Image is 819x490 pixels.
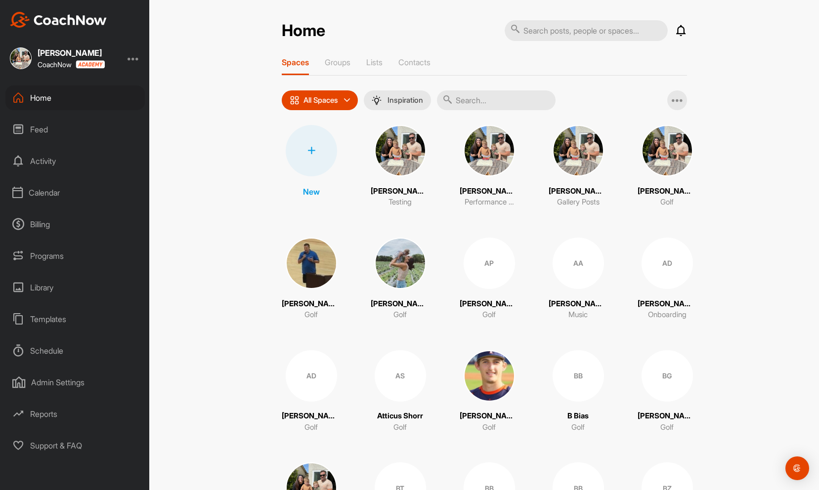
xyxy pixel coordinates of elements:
[5,275,145,300] div: Library
[5,338,145,363] div: Schedule
[388,197,412,208] p: Testing
[375,238,426,289] img: square_2b7631fad47e41d04cf320807d06184a.jpg
[5,180,145,205] div: Calendar
[553,350,604,402] div: BB
[388,96,423,104] p: Inspiration
[5,370,145,395] div: Admin Settings
[372,95,382,105] img: menuIcon
[38,60,105,69] div: CoachNow
[375,350,426,402] div: AS
[377,410,423,422] p: Atticus Shorr
[10,47,32,69] img: square_84417cfe2ddda32c444fbe7f80486063.jpg
[5,244,145,268] div: Programs
[371,298,430,310] p: [PERSON_NAME]
[553,125,604,176] img: square_84417cfe2ddda32c444fbe7f80486063.jpg
[571,422,585,433] p: Golf
[567,410,589,422] p: B Bias
[460,186,519,197] p: [PERSON_NAME]
[10,12,107,28] img: CoachNow
[465,197,514,208] p: Performance Zone
[437,90,556,110] input: Search...
[282,410,341,422] p: [PERSON_NAME]
[553,238,604,289] div: AA
[642,238,693,289] div: AD
[304,309,318,321] p: Golf
[303,186,320,198] p: New
[460,350,519,433] a: [PERSON_NAME]Golf
[398,57,431,67] p: Contacts
[5,402,145,426] div: Reports
[549,350,608,433] a: BBB BiasGolf
[482,309,496,321] p: Golf
[642,350,693,402] div: BG
[549,238,608,321] a: AA[PERSON_NAME]Music
[371,186,430,197] p: [PERSON_NAME]
[5,433,145,458] div: Support & FAQ
[282,21,325,41] h2: Home
[638,410,697,422] p: [PERSON_NAME]
[286,350,337,402] div: AD
[505,20,668,41] input: Search posts, people or spaces...
[568,309,588,321] p: Music
[785,456,809,480] div: Open Intercom Messenger
[460,125,519,208] a: [PERSON_NAME]Performance Zone
[371,350,430,433] a: ASAtticus ShorrGolf
[464,238,515,289] div: AP
[5,85,145,110] div: Home
[460,238,519,321] a: AP[PERSON_NAME]Golf
[304,422,318,433] p: Golf
[282,57,309,67] p: Spaces
[371,125,430,208] a: [PERSON_NAME]Testing
[325,57,350,67] p: Groups
[549,125,608,208] a: [PERSON_NAME]Gallery Posts
[464,350,515,402] img: square_2ff87d8467d94c0b15c8d574f4ca9c88.jpg
[371,238,430,321] a: [PERSON_NAME]Golf
[638,350,697,433] a: BG[PERSON_NAME]Golf
[638,125,697,208] a: [PERSON_NAME]Golf
[393,309,407,321] p: Golf
[375,125,426,176] img: square_84417cfe2ddda32c444fbe7f80486063.jpg
[38,49,105,57] div: [PERSON_NAME]
[549,186,608,197] p: [PERSON_NAME]
[366,57,383,67] p: Lists
[464,125,515,176] img: square_84417cfe2ddda32c444fbe7f80486063.jpg
[5,149,145,173] div: Activity
[5,117,145,142] div: Feed
[5,307,145,331] div: Templates
[642,125,693,176] img: square_84417cfe2ddda32c444fbe7f80486063.jpg
[557,197,600,208] p: Gallery Posts
[393,422,407,433] p: Golf
[660,197,674,208] p: Golf
[638,238,697,321] a: AD[PERSON_NAME]Onboarding
[638,186,697,197] p: [PERSON_NAME]
[482,422,496,433] p: Golf
[282,298,341,310] p: [PERSON_NAME]
[648,309,687,321] p: Onboarding
[460,410,519,422] p: [PERSON_NAME]
[282,238,341,321] a: [PERSON_NAME]Golf
[638,298,697,310] p: [PERSON_NAME]
[5,212,145,237] div: Billing
[76,60,105,69] img: CoachNow acadmey
[303,96,338,104] p: All Spaces
[460,298,519,310] p: [PERSON_NAME]
[286,238,337,289] img: square_af785614cf548a41f69ed489071e5a30.jpg
[660,422,674,433] p: Golf
[290,95,300,105] img: icon
[549,298,608,310] p: [PERSON_NAME]
[282,350,341,433] a: AD[PERSON_NAME]Golf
